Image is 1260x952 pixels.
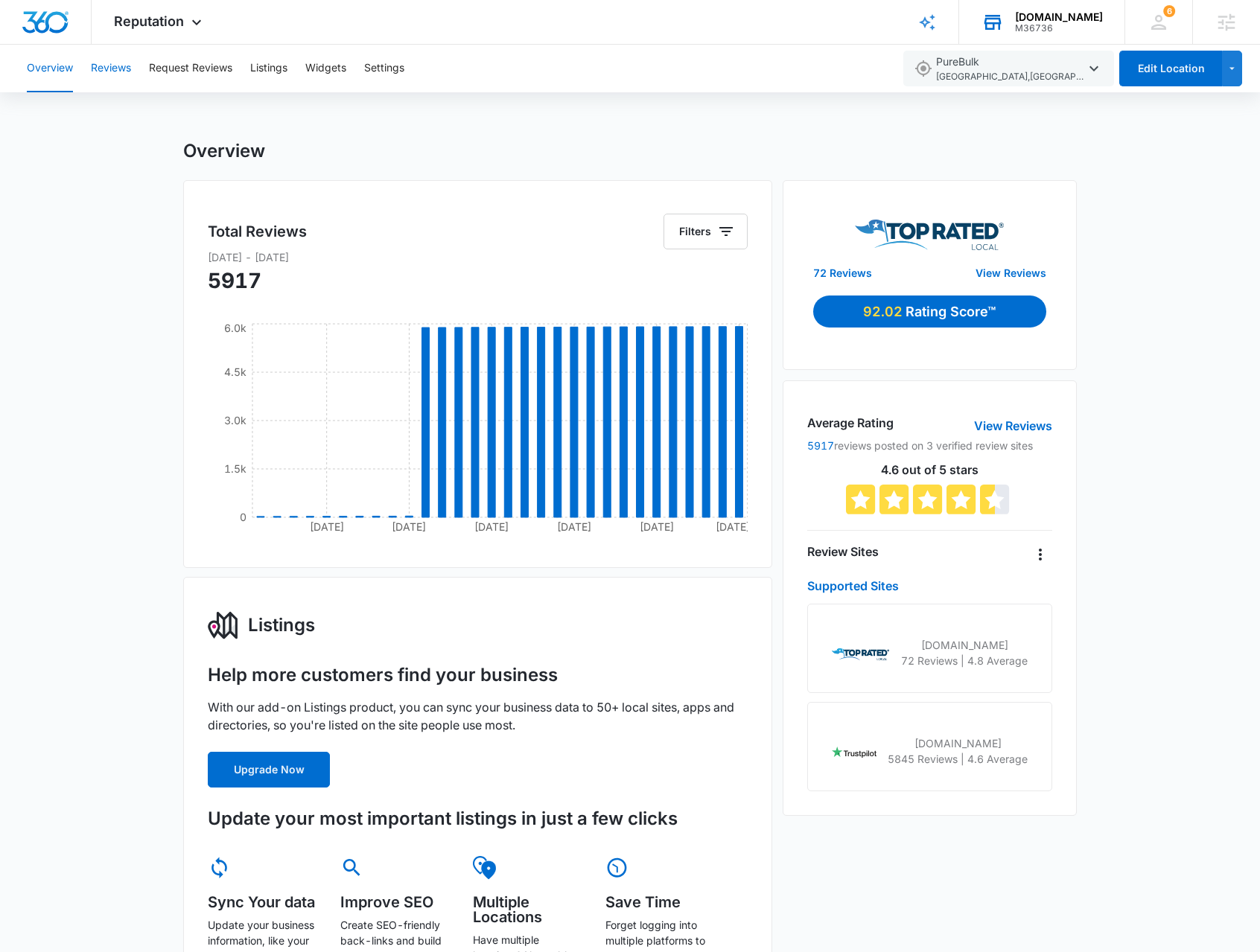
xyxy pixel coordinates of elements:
h3: Update your most important listings in just a few clicks [208,805,748,832]
button: PureBulk[GEOGRAPHIC_DATA],[GEOGRAPHIC_DATA],OR [903,51,1114,86]
tspan: [DATE] [392,520,426,533]
span: 5917 [208,268,261,293]
h3: Listings [248,612,315,639]
tspan: [DATE] [640,520,674,533]
tspan: [DATE] [310,520,344,533]
button: Upgrade Now [208,752,330,788]
p: With our add-on Listings product, you can sync your business data to 50+ local sites, apps and di... [208,698,748,734]
span: 6 [1163,5,1175,17]
h4: Average Rating [807,414,894,432]
div: account name [1015,11,1103,23]
p: reviews posted on 3 verified review sites [807,438,1052,453]
h5: Save Time [605,895,717,910]
a: Supported Sites [807,578,899,593]
tspan: 1.5k [224,462,246,475]
p: [DATE] - [DATE] [208,249,748,265]
tspan: 4.5k [224,365,246,378]
button: Widgets [305,45,346,92]
div: notifications count [1163,5,1175,17]
span: Reputation [114,13,184,29]
p: 5845 Reviews | 4.6 Average [888,751,1028,767]
a: View Reviews [974,417,1052,435]
p: 92.02 [863,301,906,322]
tspan: [DATE] [474,520,509,533]
tspan: [DATE] [557,520,591,533]
span: [GEOGRAPHIC_DATA] , [GEOGRAPHIC_DATA] , OR [936,70,1085,84]
h5: Total Reviews [208,220,307,243]
button: Filters [664,214,748,249]
button: Listings [250,45,287,92]
button: Settings [364,45,404,92]
p: Rating Score™ [906,301,996,322]
tspan: 3.0k [224,414,246,427]
button: Reviews [91,45,131,92]
tspan: [DATE] [716,520,750,533]
h1: Help more customers find your business [208,664,558,686]
tspan: 0 [240,511,246,523]
h5: Improve SEO [340,895,452,910]
div: account id [1015,23,1103,33]
p: [DOMAIN_NAME] [888,735,1028,751]
h4: Review Sites [807,543,879,560]
h5: Sync Your data [208,895,319,910]
h5: Multiple Locations [473,895,585,924]
a: 5917 [807,439,834,452]
a: View Reviews [976,265,1046,281]
img: Top Rated Local Logo [855,220,1004,250]
p: [DOMAIN_NAME] [901,637,1028,653]
p: 4.6 out of 5 stars [807,464,1052,476]
tspan: 6.0k [224,322,246,334]
h1: Overview [183,140,265,162]
a: 72 Reviews [813,265,872,281]
button: Request Reviews [149,45,232,92]
span: PureBulk [936,54,1085,84]
p: 72 Reviews | 4.8 Average [901,653,1028,668]
button: Overview [27,45,73,92]
button: Edit Location [1119,51,1222,86]
button: Overflow Menu [1028,543,1052,566]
